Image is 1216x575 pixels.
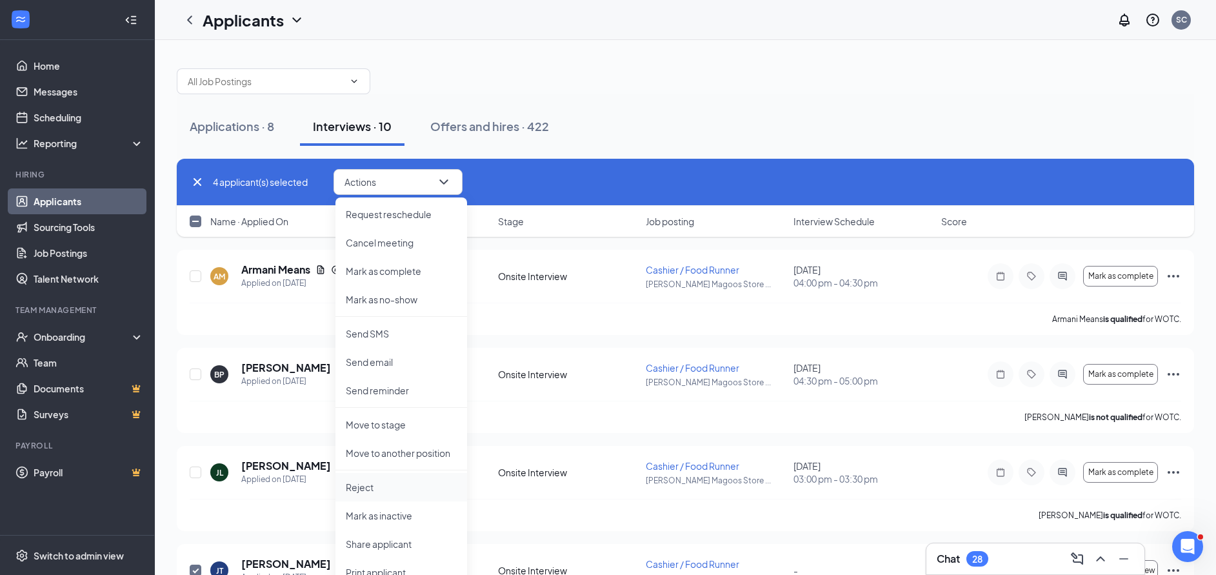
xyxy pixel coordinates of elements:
p: Move to another position [346,447,457,459]
svg: WorkstreamLogo [14,13,27,26]
svg: Notifications [1117,12,1132,28]
span: Mark as complete [1088,272,1153,281]
div: Team Management [15,305,141,316]
span: Cashier / Food Runner [646,558,739,570]
svg: ChevronLeft [182,12,197,28]
p: [PERSON_NAME] Magoos Store ... [646,475,786,486]
span: Mark as complete [1088,468,1153,477]
a: Job Postings [34,240,144,266]
iframe: Intercom live chat [1172,531,1203,562]
span: Cashier / Food Runner [646,362,739,374]
input: All Job Postings [188,74,344,88]
span: Cashier / Food Runner [646,264,739,276]
div: Hiring [15,169,141,180]
h5: [PERSON_NAME] [241,557,331,571]
button: Mark as complete [1083,462,1158,483]
p: Share applicant [346,538,457,550]
svg: Note [993,271,1008,281]
a: Talent Network [34,266,144,292]
svg: Tag [1024,369,1039,379]
p: [PERSON_NAME] Magoos Store ... [646,279,786,290]
button: Minimize [1113,549,1134,569]
svg: ChevronDown [349,76,359,86]
span: Job posting [646,215,694,228]
span: 04:30 pm - 05:00 pm [793,374,933,387]
svg: Settings [15,549,28,562]
svg: Tag [1024,271,1039,281]
div: [DATE] [793,361,933,387]
div: [DATE] [793,459,933,485]
h5: [PERSON_NAME] [241,361,331,375]
span: Name · Applied On [210,215,288,228]
a: Team [34,350,144,376]
p: Mark as complete [346,265,457,277]
h5: Armani Means [241,263,310,277]
h3: Chat [937,552,960,566]
a: Sourcing Tools [34,214,144,240]
b: is qualified [1103,314,1142,324]
svg: Analysis [15,137,28,150]
svg: QuestionInfo [1145,12,1161,28]
button: ActionsChevronDown [334,169,463,195]
svg: Minimize [1116,551,1131,567]
span: Mark as complete [1088,370,1153,379]
svg: Tag [1024,467,1039,478]
p: Send reminder [346,384,457,397]
p: Mark as inactive [346,509,457,522]
div: Applied on [DATE] [241,375,346,388]
a: DocumentsCrown [34,376,144,401]
b: is not qualified [1089,412,1142,422]
h5: [PERSON_NAME] [241,459,331,473]
svg: Ellipses [1166,465,1181,480]
div: AM [214,271,225,282]
p: Reject [346,481,457,494]
span: 04:00 pm - 04:30 pm [793,276,933,289]
div: Onsite Interview [498,368,638,381]
div: Onboarding [34,330,133,343]
b: is qualified [1103,510,1142,520]
svg: UserCheck [15,330,28,343]
svg: Note [993,467,1008,478]
span: Interview Schedule [793,215,875,228]
span: Cashier / Food Runner [646,460,739,472]
div: Switch to admin view [34,549,124,562]
div: Applied on [DATE] [241,473,346,486]
svg: Note [993,369,1008,379]
svg: ActiveChat [1055,271,1070,281]
div: Applied on [DATE] [241,277,341,290]
svg: Cross [190,174,205,190]
div: Interviews · 10 [313,118,392,134]
svg: ActiveChat [1055,467,1070,478]
button: ChevronUp [1090,549,1111,569]
div: 28 [972,554,982,565]
p: Armani Means for WOTC. [1052,314,1181,325]
p: [PERSON_NAME] for WOTC. [1039,510,1181,521]
a: Applicants [34,188,144,214]
a: PayrollCrown [34,459,144,485]
div: [DATE] [793,263,933,289]
p: [PERSON_NAME] for WOTC. [1024,412,1181,423]
p: Cancel meeting [346,236,457,249]
a: Scheduling [34,105,144,130]
svg: ChevronDown [436,174,452,190]
button: Mark as complete [1083,266,1158,287]
p: Request reschedule [346,208,457,221]
svg: ActiveChat [1055,369,1070,379]
div: Onsite Interview [498,466,638,479]
svg: ChevronUp [1093,551,1108,567]
svg: ComposeMessage [1070,551,1085,567]
span: Actions [344,177,376,187]
span: Stage [498,215,524,228]
a: Messages [34,79,144,105]
div: Applications · 8 [190,118,274,134]
div: BP [214,369,224,380]
p: Send SMS [346,327,457,340]
a: Home [34,53,144,79]
div: Offers and hires · 422 [430,118,549,134]
h1: Applicants [203,9,284,31]
p: [PERSON_NAME] Magoos Store ... [646,377,786,388]
svg: Collapse [125,14,137,26]
div: Onsite Interview [498,270,638,283]
span: 03:00 pm - 03:30 pm [793,472,933,485]
button: ComposeMessage [1067,549,1088,569]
